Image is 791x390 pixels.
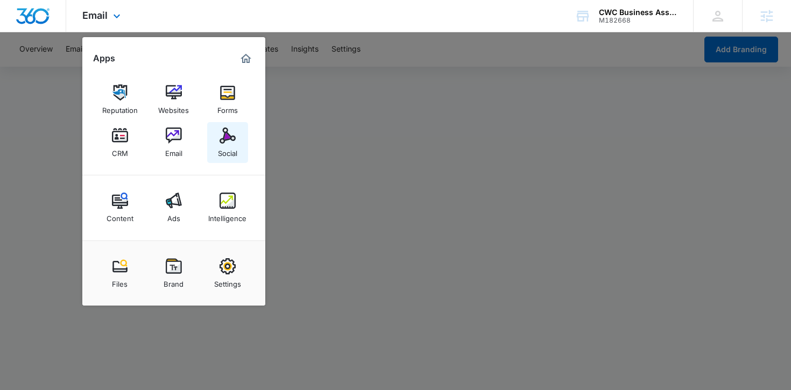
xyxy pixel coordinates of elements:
[208,209,246,223] div: Intelligence
[100,79,140,120] a: Reputation
[165,144,182,158] div: Email
[100,122,140,163] a: CRM
[218,144,237,158] div: Social
[158,101,189,115] div: Websites
[214,274,241,288] div: Settings
[207,79,248,120] a: Forms
[153,187,194,228] a: Ads
[599,17,677,24] div: account id
[167,209,180,223] div: Ads
[100,187,140,228] a: Content
[217,101,238,115] div: Forms
[112,144,128,158] div: CRM
[207,187,248,228] a: Intelligence
[207,122,248,163] a: Social
[82,10,108,21] span: Email
[207,253,248,294] a: Settings
[153,79,194,120] a: Websites
[164,274,183,288] div: Brand
[102,101,138,115] div: Reputation
[153,253,194,294] a: Brand
[107,209,133,223] div: Content
[153,122,194,163] a: Email
[237,50,255,67] a: Marketing 360® Dashboard
[100,253,140,294] a: Files
[112,274,128,288] div: Files
[93,53,115,63] h2: Apps
[599,8,677,17] div: account name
